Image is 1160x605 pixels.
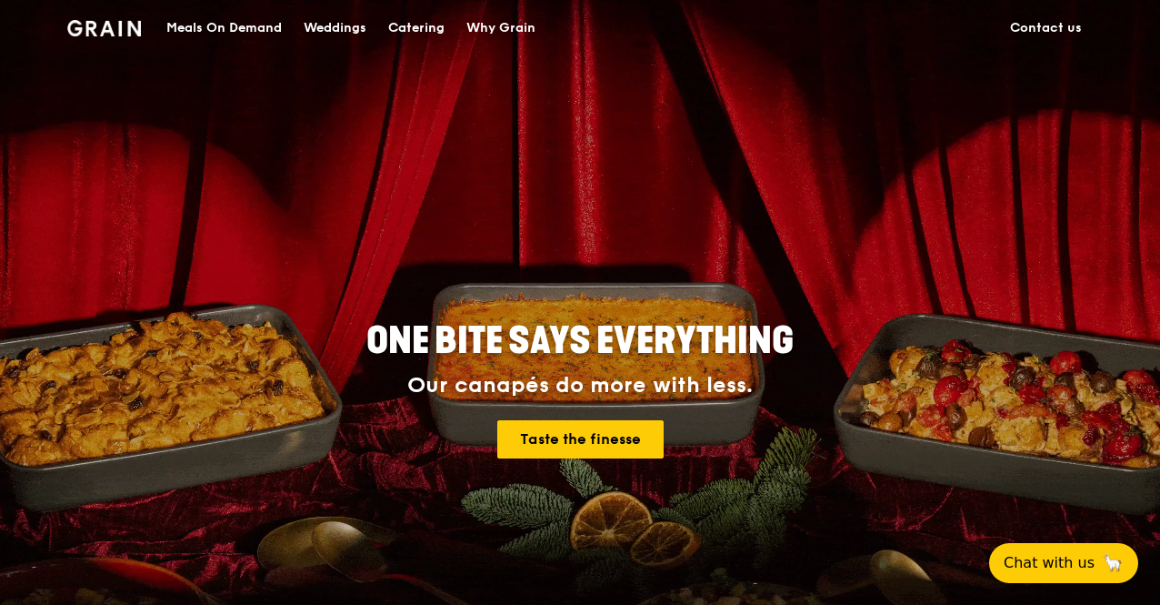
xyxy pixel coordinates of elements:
[999,1,1093,55] a: Contact us
[366,319,794,363] span: ONE BITE SAYS EVERYTHING
[1004,552,1095,574] span: Chat with us
[67,20,141,36] img: Grain
[166,1,282,55] div: Meals On Demand
[377,1,455,55] a: Catering
[388,1,445,55] div: Catering
[989,543,1138,583] button: Chat with us🦙
[455,1,546,55] a: Why Grain
[1102,552,1124,574] span: 🦙
[304,1,366,55] div: Weddings
[497,420,664,459] a: Taste the finesse
[466,1,535,55] div: Why Grain
[293,1,377,55] a: Weddings
[253,373,907,398] div: Our canapés do more with less.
